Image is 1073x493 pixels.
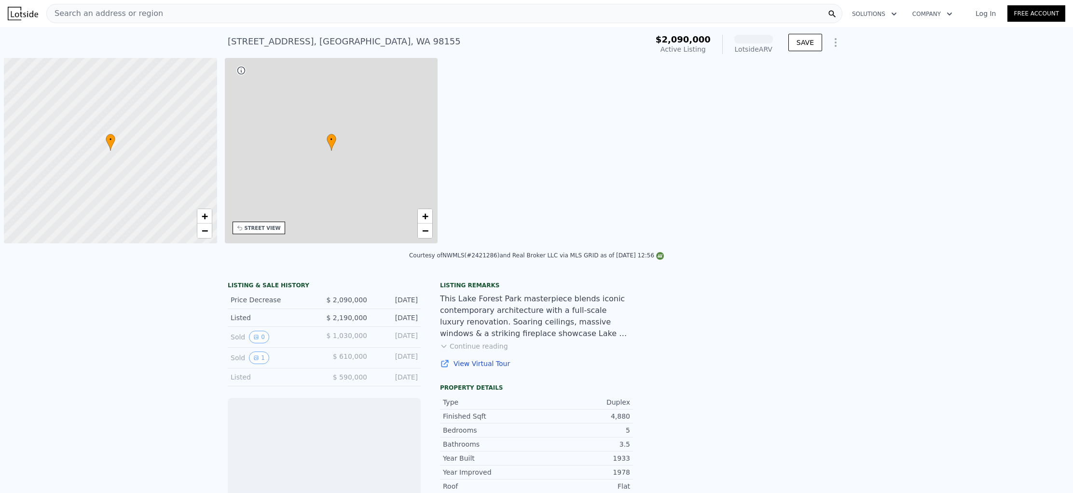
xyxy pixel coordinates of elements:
div: 5 [536,425,630,435]
span: + [201,210,207,222]
div: Year Built [443,453,536,463]
div: Listing remarks [440,282,633,289]
div: LISTING & SALE HISTORY [228,282,421,291]
div: [DATE] [375,295,418,305]
a: Zoom out [418,224,432,238]
div: [DATE] [375,372,418,382]
span: • [106,135,115,144]
div: [STREET_ADDRESS] , [GEOGRAPHIC_DATA] , WA 98155 [228,35,461,48]
div: Bathrooms [443,439,536,449]
a: View Virtual Tour [440,359,633,368]
button: Solutions [844,5,905,23]
span: $ 1,030,000 [326,332,367,339]
div: Duplex [536,397,630,407]
a: Zoom in [418,209,432,224]
button: SAVE [788,34,822,51]
a: Free Account [1007,5,1065,22]
div: • [106,134,115,151]
span: Active Listing [660,45,706,53]
div: STREET VIEW [245,225,281,232]
div: Listed [231,313,316,323]
div: Property details [440,384,633,392]
span: $ 2,090,000 [326,296,367,304]
a: Zoom out [197,224,212,238]
button: View historical data [249,352,269,364]
div: • [327,134,336,151]
div: [DATE] [375,313,418,323]
button: Continue reading [440,341,508,351]
div: Price Decrease [231,295,316,305]
div: 4,880 [536,411,630,421]
a: Log In [964,9,1007,18]
div: This Lake Forest Park masterpiece blends iconic contemporary architecture with a full-scale luxur... [440,293,633,339]
span: $ 590,000 [333,373,367,381]
img: Lotside [8,7,38,20]
div: 3.5 [536,439,630,449]
img: NWMLS Logo [656,252,664,260]
div: Bedrooms [443,425,536,435]
div: 1933 [536,453,630,463]
span: + [422,210,428,222]
div: Sold [231,352,316,364]
a: Zoom in [197,209,212,224]
div: Flat [536,481,630,491]
span: − [422,225,428,237]
div: Year Improved [443,467,536,477]
div: Listed [231,372,316,382]
div: [DATE] [375,331,418,343]
span: − [201,225,207,237]
div: Finished Sqft [443,411,536,421]
div: Sold [231,331,316,343]
span: $2,090,000 [656,34,711,44]
button: Show Options [826,33,845,52]
div: Courtesy of NWMLS (#2421286) and Real Broker LLC via MLS GRID as of [DATE] 12:56 [409,252,664,259]
span: $ 610,000 [333,352,367,360]
div: Lotside ARV [734,44,773,54]
span: Search an address or region [47,8,163,19]
button: Company [905,5,960,23]
div: Type [443,397,536,407]
div: [DATE] [375,352,418,364]
span: • [327,135,336,144]
button: View historical data [249,331,269,343]
span: $ 2,190,000 [326,314,367,322]
div: 1978 [536,467,630,477]
div: Roof [443,481,536,491]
